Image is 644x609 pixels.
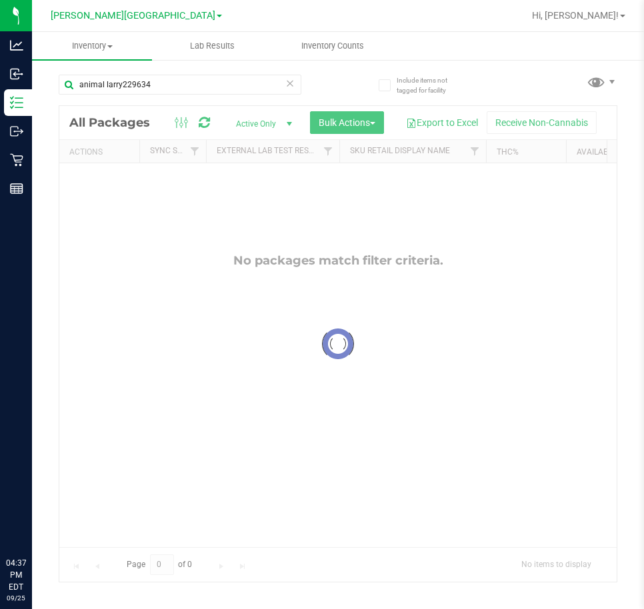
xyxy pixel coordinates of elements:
[10,96,23,109] inline-svg: Inventory
[285,75,295,92] span: Clear
[13,502,53,542] iframe: Resource center
[59,75,301,95] input: Search Package ID, Item Name, SKU, Lot or Part Number...
[532,10,619,21] span: Hi, [PERSON_NAME]!
[6,557,26,593] p: 04:37 PM EDT
[283,40,382,52] span: Inventory Counts
[10,153,23,167] inline-svg: Retail
[32,32,152,60] a: Inventory
[10,182,23,195] inline-svg: Reports
[172,40,253,52] span: Lab Results
[6,593,26,603] p: 09/25
[10,125,23,138] inline-svg: Outbound
[39,500,55,516] iframe: Resource center unread badge
[273,32,393,60] a: Inventory Counts
[397,75,463,95] span: Include items not tagged for facility
[51,10,215,21] span: [PERSON_NAME][GEOGRAPHIC_DATA]
[10,67,23,81] inline-svg: Inbound
[32,40,152,52] span: Inventory
[10,39,23,52] inline-svg: Analytics
[152,32,272,60] a: Lab Results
